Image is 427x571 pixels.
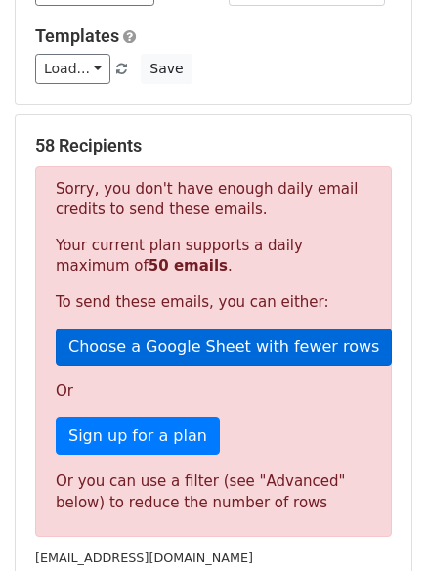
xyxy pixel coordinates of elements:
[35,550,253,565] small: [EMAIL_ADDRESS][DOMAIN_NAME]
[35,54,110,84] a: Load...
[56,470,371,514] div: Or you can use a filter (see "Advanced" below) to reduce the number of rows
[56,417,220,455] a: Sign up for a plan
[141,54,192,84] button: Save
[35,25,119,46] a: Templates
[35,135,392,156] h5: 58 Recipients
[56,381,371,402] p: Or
[56,292,371,313] p: To send these emails, you can either:
[56,329,392,366] a: Choose a Google Sheet with fewer rows
[56,179,371,220] p: Sorry, you don't have enough daily email credits to send these emails.
[329,477,427,571] iframe: Chat Widget
[149,257,228,275] strong: 50 emails
[56,236,371,277] p: Your current plan supports a daily maximum of .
